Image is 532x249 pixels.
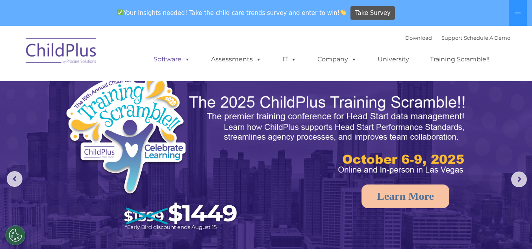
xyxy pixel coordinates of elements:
a: Training Scramble!! [422,52,497,67]
a: Take Survey [350,6,395,20]
font: | [405,35,510,41]
span: Your insights needed! Take the child care trends survey and enter to win! [114,5,350,20]
a: IT [274,52,304,67]
span: Last name [109,52,133,58]
a: Support [441,35,462,41]
a: Learn More [361,184,449,208]
img: 👏 [340,9,346,15]
a: Company [310,52,365,67]
a: Download [405,35,432,41]
img: ✅ [117,9,123,15]
a: Software [146,52,198,67]
span: Phone number [109,84,143,90]
span: Take Survey [355,6,391,20]
a: University [370,52,417,67]
a: Schedule A Demo [464,35,510,41]
img: ChildPlus by Procare Solutions [22,32,101,72]
button: Cookies Settings [6,225,25,245]
a: Assessments [203,52,269,67]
